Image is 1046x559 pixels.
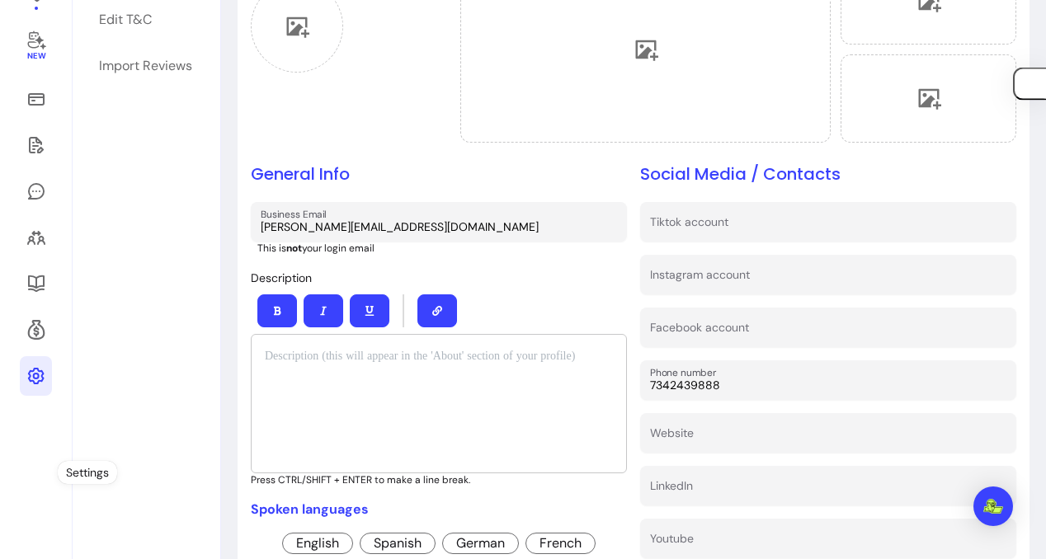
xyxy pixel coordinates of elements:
p: Press CTRL/SHIFT + ENTER to make a line break. [251,473,627,486]
input: Tiktok account [650,218,1006,235]
a: Resources [20,264,52,303]
p: This is your login email [257,242,627,255]
input: Phone number [650,377,1006,393]
h2: Social Media / Contacts [640,162,1016,186]
a: Sales [20,79,52,119]
span: Description [251,270,312,285]
b: not [286,242,302,255]
input: Website [650,430,1006,446]
input: Facebook account [650,324,1006,341]
a: Clients [20,218,52,257]
input: Business Email [261,218,617,235]
input: Youtube [650,535,1006,552]
h2: General Info [251,162,627,186]
div: Settings [58,461,117,484]
span: English [282,533,353,554]
div: Edit T&C [99,10,152,30]
div: Open Intercom Messenger [973,486,1013,526]
label: Phone number [650,365,722,379]
label: Business Email [261,207,332,221]
div: Import Reviews [99,56,192,76]
a: Waivers [20,125,52,165]
span: German [442,533,519,554]
input: Instagram account [650,271,1006,288]
span: New [26,51,45,62]
input: LinkedIn [650,482,1006,499]
span: French [525,533,596,554]
a: My Messages [20,171,52,211]
a: Refer & Earn [20,310,52,350]
span: Spanish [360,533,436,554]
a: Settings [20,356,52,396]
a: Import Reviews [89,46,203,86]
a: New [20,20,52,73]
p: Spoken languages [251,500,627,519]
